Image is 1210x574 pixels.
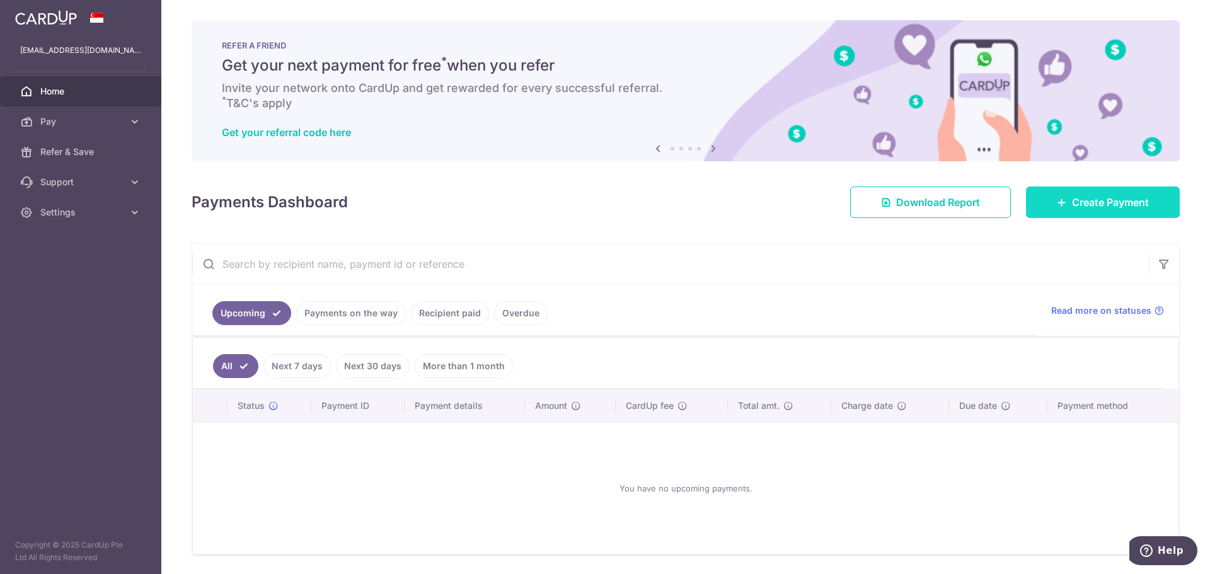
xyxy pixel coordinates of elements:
a: Overdue [494,301,548,325]
a: Payments on the way [296,301,406,325]
span: Create Payment [1072,195,1149,210]
h4: Payments Dashboard [192,191,348,214]
iframe: Opens a widget where you can find more information [1129,536,1197,568]
span: Read more on statuses [1051,304,1151,317]
a: All [213,354,258,378]
th: Payment ID [311,389,405,422]
h5: Get your next payment for free when you refer [222,55,1149,76]
a: Read more on statuses [1051,304,1164,317]
a: Create Payment [1026,187,1180,218]
th: Payment details [405,389,526,422]
span: Total amt. [738,399,780,412]
img: CardUp [15,10,77,25]
span: Download Report [896,195,980,210]
th: Payment method [1047,389,1178,422]
a: Next 30 days [336,354,410,378]
p: REFER A FRIEND [222,40,1149,50]
span: Status [238,399,265,412]
input: Search by recipient name, payment id or reference [192,244,1149,284]
a: More than 1 month [415,354,513,378]
a: Next 7 days [263,354,331,378]
a: Download Report [850,187,1011,218]
span: Pay [40,115,124,128]
a: Upcoming [212,301,291,325]
span: Charge date [841,399,893,412]
a: Get your referral code here [222,126,351,139]
div: You have no upcoming payments. [208,433,1163,544]
span: Refer & Save [40,146,124,158]
img: RAF banner [192,20,1180,161]
span: CardUp fee [626,399,674,412]
span: Settings [40,206,124,219]
span: Due date [959,399,997,412]
p: [EMAIL_ADDRESS][DOMAIN_NAME] [20,44,141,57]
h6: Invite your network onto CardUp and get rewarded for every successful referral. T&C's apply [222,81,1149,111]
a: Recipient paid [411,301,489,325]
span: Support [40,176,124,188]
span: Home [40,85,124,98]
span: Amount [535,399,567,412]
